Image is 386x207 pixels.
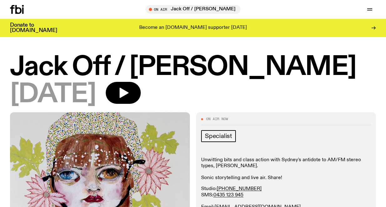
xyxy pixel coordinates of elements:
span: Specialist [205,133,232,140]
p: Become an [DOMAIN_NAME] supporter [DATE] [139,25,247,31]
h3: Donate to [DOMAIN_NAME] [10,23,57,33]
span: On Air Now [206,117,228,121]
h1: Jack Off / [PERSON_NAME] [10,55,376,80]
a: [PHONE_NUMBER] [217,186,262,191]
span: [DATE] [10,82,96,107]
a: 0435 123 945 [213,193,243,198]
button: On AirJack Off / [PERSON_NAME] [146,5,241,14]
p: Unwitting bits and class action with Sydney's antidote to AM/FM stereo types, [PERSON_NAME]. Soni... [201,157,371,181]
a: Specialist [201,130,236,142]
